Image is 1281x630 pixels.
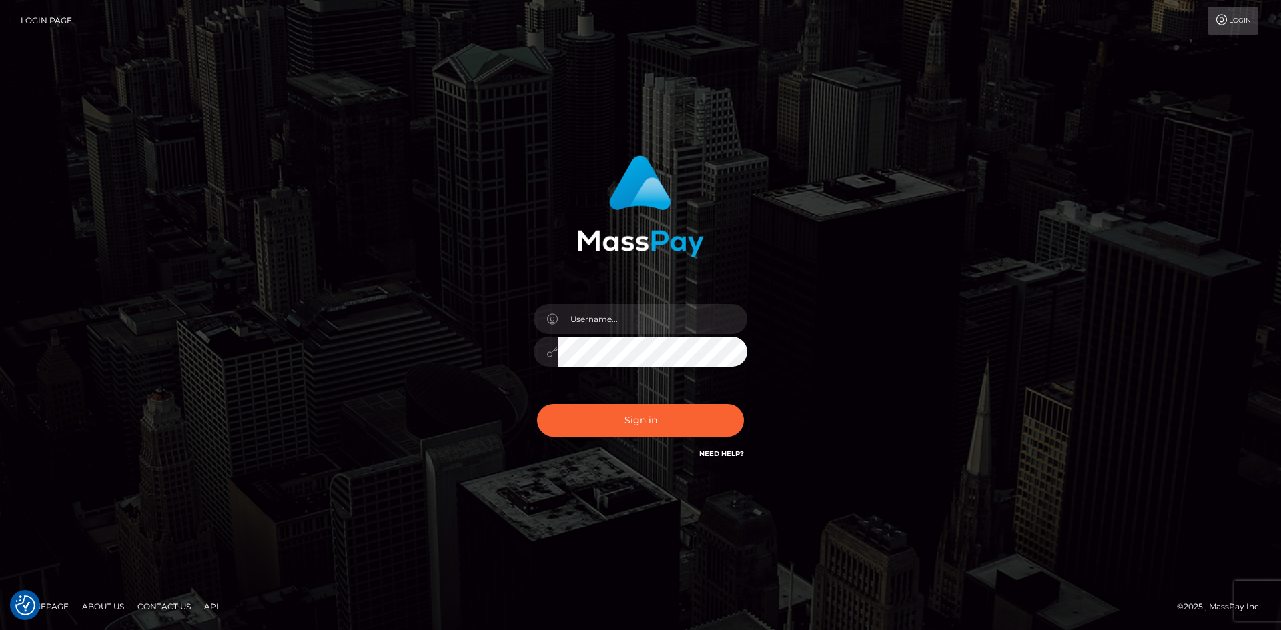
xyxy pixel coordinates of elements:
[199,596,224,617] a: API
[1208,7,1258,35] a: Login
[77,596,129,617] a: About Us
[15,595,35,615] button: Consent Preferences
[1177,599,1271,614] div: © 2025 , MassPay Inc.
[15,596,74,617] a: Homepage
[15,595,35,615] img: Revisit consent button
[699,449,744,458] a: Need Help?
[132,596,196,617] a: Contact Us
[537,404,744,437] button: Sign in
[558,304,747,334] input: Username...
[577,155,704,257] img: MassPay Login
[21,7,72,35] a: Login Page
